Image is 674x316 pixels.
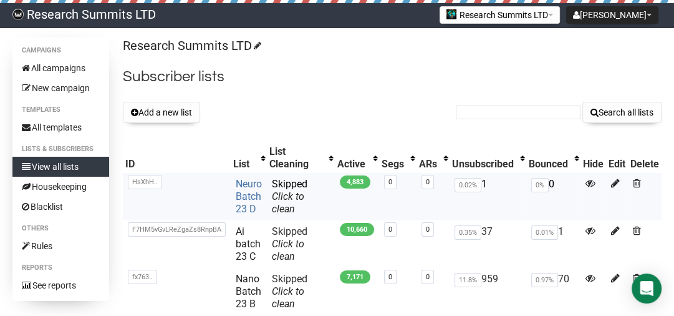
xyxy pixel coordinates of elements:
a: Click to clean [272,190,304,215]
a: Neuro Batch 23 D [236,178,262,215]
h2: Subscriber lists [123,66,662,88]
div: ARs [419,158,437,170]
div: Active [337,158,367,170]
td: 1 [526,220,580,268]
a: All campaigns [12,58,109,78]
span: F7HM5vGvLReZgaZs8RnpBA [128,222,226,237]
th: Hide: No sort applied, sorting is disabled [580,143,606,173]
a: Click to clean [272,238,304,262]
img: 2.jpg [446,9,456,19]
div: Segs [382,158,404,170]
a: Nano Batch 23 B [236,273,261,310]
a: 0 [426,273,430,281]
button: Search all lists [582,102,662,123]
a: All templates [12,117,109,137]
a: Rules [12,236,109,256]
img: bccbfd5974049ef095ce3c15df0eef5a [12,9,24,20]
a: Ai batch 23 C [236,225,261,262]
span: fx763.. [128,270,157,284]
a: Housekeeping [12,177,109,197]
a: See reports [12,275,109,295]
span: Skipped [272,273,307,310]
span: 0.01% [531,225,558,240]
th: ID: No sort applied, sorting is disabled [123,143,231,173]
div: Hide [583,158,604,170]
th: List Cleaning: No sort applied, activate to apply an ascending sort [267,143,335,173]
li: Templates [12,102,109,117]
th: Delete: No sort applied, sorting is disabled [628,143,662,173]
span: 0% [531,178,549,192]
th: Edit: No sort applied, sorting is disabled [606,143,628,173]
th: Bounced: No sort applied, activate to apply an ascending sort [526,143,580,173]
td: 0 [526,173,580,220]
span: 0.35% [455,225,481,240]
li: Reports [12,260,109,275]
li: Lists & subscribers [12,142,109,157]
a: New campaign [12,78,109,98]
td: 1 [450,173,526,220]
span: 7,171 [340,270,370,284]
div: Bounced [529,158,568,170]
td: 70 [526,268,580,315]
span: 0.97% [531,273,558,287]
span: Skipped [272,178,307,215]
td: 959 [450,268,526,315]
th: Active: No sort applied, activate to apply an ascending sort [335,143,379,173]
span: 4,883 [340,175,370,189]
a: Research Summits LTD [123,38,259,53]
a: 0 [388,225,392,234]
a: View all lists [12,157,109,177]
th: List: No sort applied, activate to apply an ascending sort [231,143,267,173]
a: 0 [388,178,392,186]
a: 0 [388,273,392,281]
span: Skipped [272,225,307,262]
a: Click to clean [272,285,304,310]
a: 0 [426,178,430,186]
span: 11.8% [455,273,481,287]
td: 37 [450,220,526,268]
th: ARs: No sort applied, activate to apply an ascending sort [416,143,450,173]
div: Delete [630,158,659,170]
div: List Cleaning [269,146,322,170]
a: Blacklist [12,197,109,217]
th: Segs: No sort applied, activate to apply an ascending sort [379,143,416,173]
th: Unsubscribed: No sort applied, activate to apply an ascending sort [450,143,526,173]
div: Open Intercom Messenger [632,274,662,304]
div: ID [125,158,228,170]
span: HsXhH.. [128,175,162,189]
li: Campaigns [12,43,109,58]
a: 0 [426,225,430,234]
button: Research Summits LTD [440,6,560,24]
button: [PERSON_NAME] [566,6,658,24]
li: Others [12,221,109,236]
div: Edit [609,158,625,170]
button: Add a new list [123,102,200,123]
span: 0.02% [455,178,481,192]
div: Unsubscribed [452,158,514,170]
span: 10,660 [340,223,374,236]
div: List [233,158,254,170]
